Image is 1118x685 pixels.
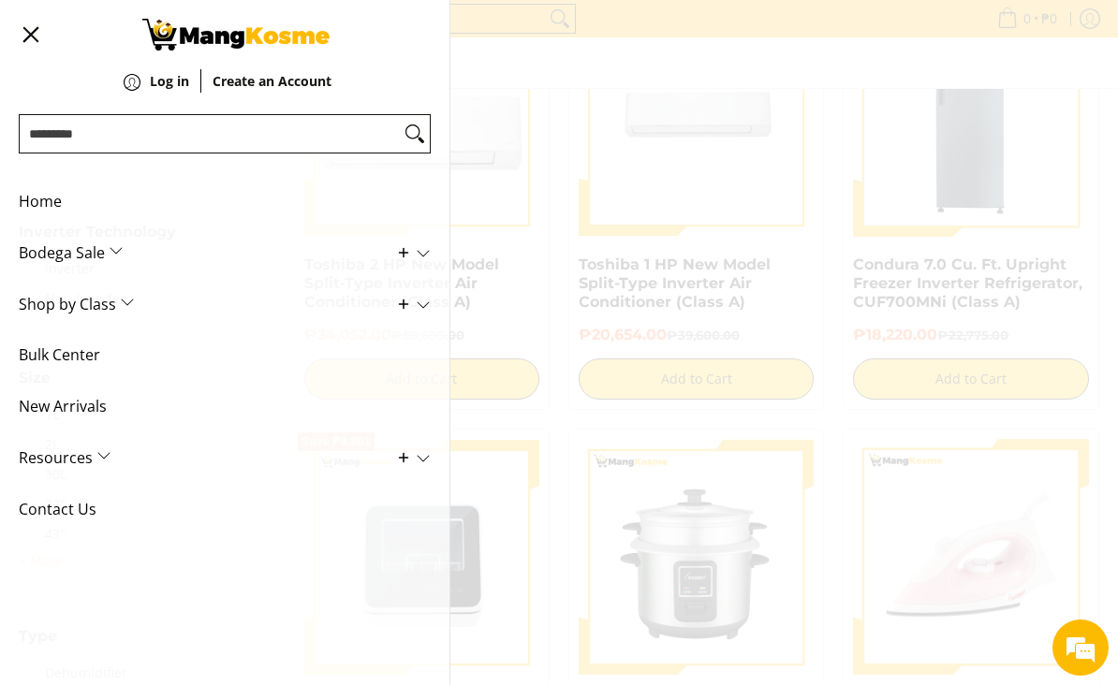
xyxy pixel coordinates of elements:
[150,72,189,90] strong: Log in
[19,279,403,330] span: Shop by Class
[400,115,430,153] button: Search
[19,381,403,432] span: New Arrivals
[19,176,431,227] a: Home
[19,279,431,330] a: Shop by Class
[213,75,331,116] a: Create an Account
[150,75,189,116] a: Log in
[19,329,431,381] a: Bulk Center
[19,484,403,535] span: Contact Us
[19,432,403,484] span: Resources
[19,432,431,484] a: Resources
[142,19,330,51] img: New Arrivals: Fresh Release from The Premium Brands l Mang Kosme
[19,381,431,432] a: New Arrivals
[19,227,403,279] span: Bodega Sale
[19,176,403,227] span: Home
[19,484,431,535] a: Contact Us
[213,72,331,90] strong: Create an Account
[19,227,431,279] a: Bodega Sale
[19,329,403,381] span: Bulk Center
